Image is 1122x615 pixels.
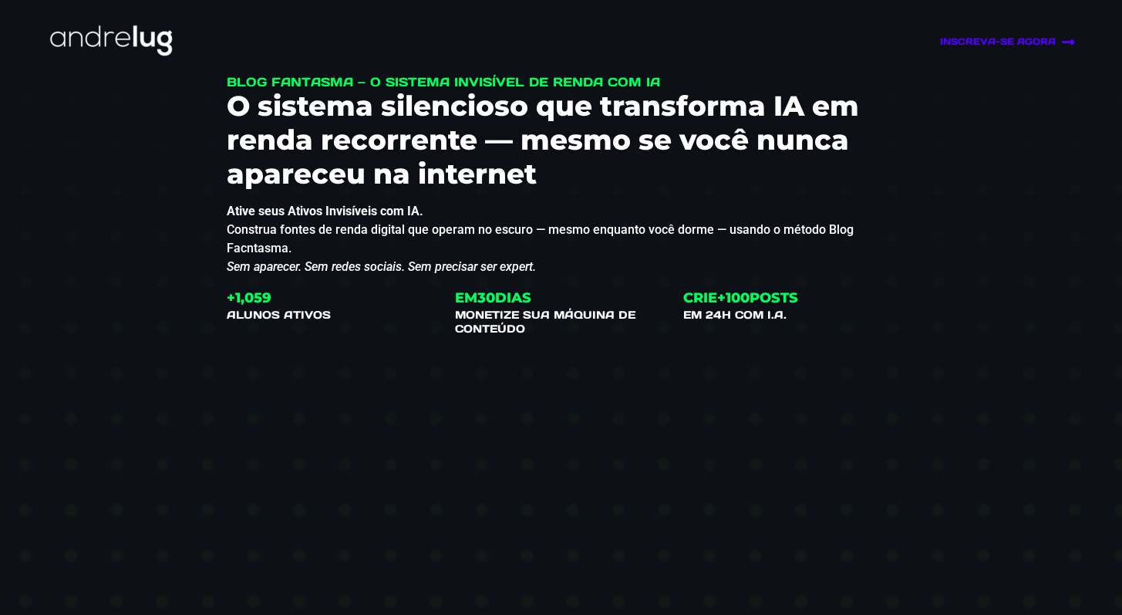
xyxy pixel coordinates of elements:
[227,89,896,191] h3: O sistema silencioso que transforma IA em renda recorrente — mesmo se você nunca apareceu na inte...
[683,308,798,322] h4: EM 24H COM I.A.
[227,308,331,322] h4: ALUNOS ativos
[683,288,798,308] div: CRIE+ POSTS
[455,308,668,336] h4: MONETIZE SUA MÁQUINA DE CONTEÚDO
[227,75,896,89] h1: Blog Fantasma — O Sistema Invisível de Renda com IA
[227,202,896,276] p: Construa fontes de renda digital que operam no escuro — mesmo enquanto você dorme — usando o méto...
[235,289,271,306] span: 1,059
[227,259,536,274] em: Sem aparecer. Sem redes sociais. Sem precisar ser expert.
[455,288,668,308] div: EM DIAS
[227,204,423,218] strong: Ative seus Ativos Invisíveis com IA.
[227,288,331,308] div: +
[477,289,495,306] span: 30
[763,35,1076,49] a: INSCREVA-SE AGORA
[726,289,750,306] span: 100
